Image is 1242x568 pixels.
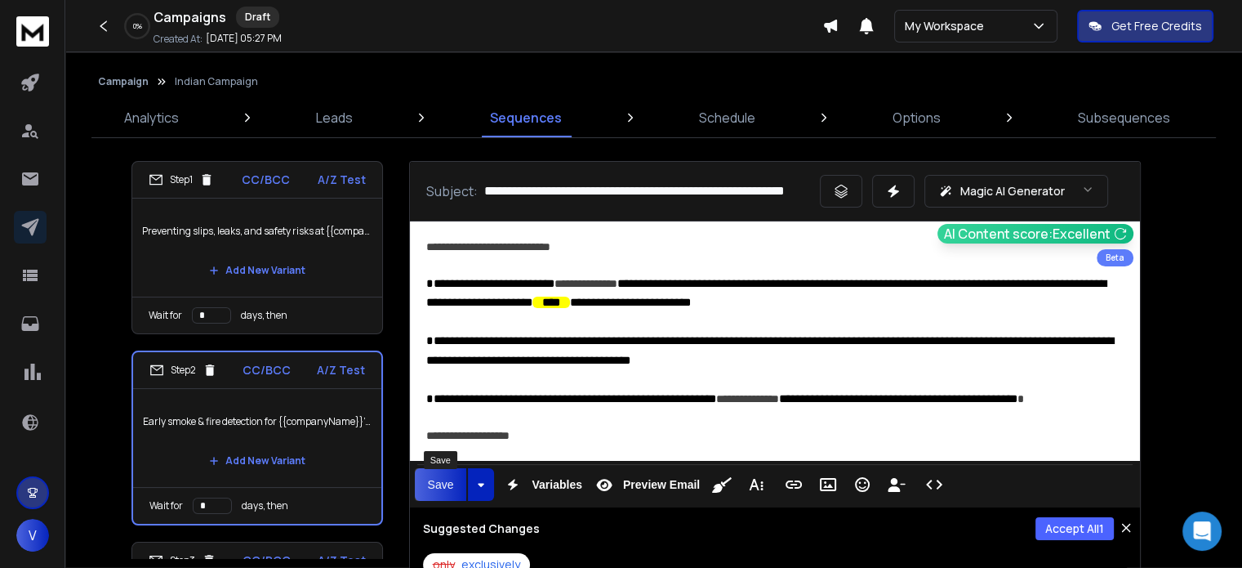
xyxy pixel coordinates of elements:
a: Subsequences [1068,98,1180,137]
button: Code View [919,468,950,501]
span: Variables [528,478,585,492]
button: Insert Link (Ctrl+K) [778,468,809,501]
div: Draft [236,7,279,28]
div: Step 1 [149,172,214,187]
div: Open Intercom Messenger [1182,512,1222,551]
p: Wait for [149,499,183,512]
button: Campaign [98,75,149,88]
button: AI Content score:Excellent [937,224,1133,244]
p: Schedule [699,108,755,127]
button: Insert Image (Ctrl+P) [812,468,844,501]
button: Get Free Credits [1077,10,1213,42]
div: Step 2 [149,363,217,378]
button: Add New Variant [196,445,318,477]
a: Leads [306,98,363,137]
p: Preventing slips, leaks, and safety risks at {{companyName}} [142,208,372,254]
p: Leads [316,108,353,127]
p: Analytics [124,108,179,127]
p: A/Z Test [317,362,365,378]
h3: Suggested Changes [423,521,540,537]
p: CC/BCC [242,172,290,188]
button: Insert Unsubscribe Link [881,468,912,501]
button: Variables [497,468,585,501]
div: Save [424,451,457,469]
p: Subject: [426,181,478,201]
p: Get Free Credits [1111,18,1202,34]
button: V [16,519,49,552]
p: Wait for [149,309,182,322]
p: Created At: [154,33,203,46]
button: Preview Email [589,468,703,501]
a: Options [883,98,950,137]
button: Emoticons [847,468,878,501]
img: logo [16,16,49,47]
p: Options [893,108,941,127]
p: 0 % [133,21,142,31]
p: A/Z Test [318,172,366,188]
p: Magic AI Generator [959,183,1064,199]
div: Beta [1097,249,1133,266]
p: Early smoke & fire detection for {{companyName}}’s facilities [143,399,372,445]
button: Add New Variant [196,254,318,287]
div: Step 3 [149,553,216,568]
p: days, then [242,499,288,512]
li: Step2CC/BCCA/Z TestEarly smoke & fire detection for {{companyName}}’s facilitiesAdd New VariantWa... [131,351,383,526]
a: Analytics [114,98,189,137]
p: days, then [241,309,287,322]
p: Subsequences [1078,108,1170,127]
span: Preview Email [620,478,703,492]
p: My Workspace [905,18,990,34]
p: [DATE] 05:27 PM [206,32,282,45]
h1: Campaigns [154,7,226,27]
p: Sequences [490,108,562,127]
a: Schedule [689,98,765,137]
li: Step1CC/BCCA/Z TestPreventing slips, leaks, and safety risks at {{companyName}}Add New VariantWai... [131,161,383,334]
button: Accept All1 [1035,517,1114,540]
button: More Text [741,468,772,501]
a: Sequences [480,98,572,137]
button: Magic AI Generator [924,175,1108,208]
p: CC/BCC [243,362,291,378]
p: Indian Campaign [175,75,258,88]
button: Save [415,468,467,501]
